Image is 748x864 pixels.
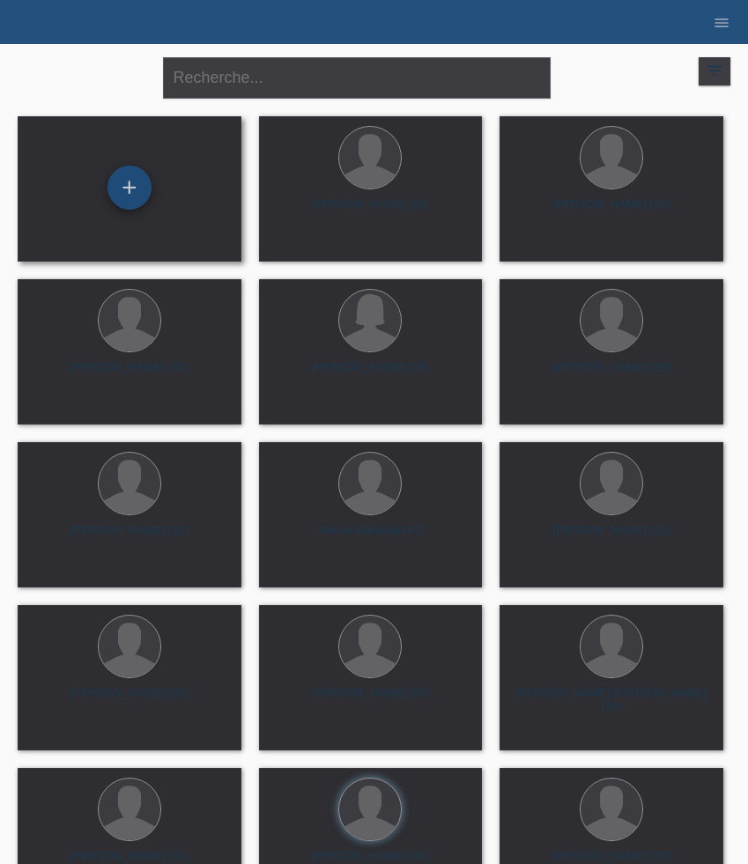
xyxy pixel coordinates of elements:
i: menu [713,14,730,32]
div: [PERSON_NAME] (22) [514,523,709,551]
input: Recherche... [163,57,551,99]
div: [PERSON_NAME] [PERSON_NAME] (49) [514,686,709,714]
a: menu [704,17,739,27]
div: [PERSON_NAME] (28) [514,360,709,388]
div: Enregistrer le client [108,173,151,203]
div: [PERSON_NAME] (20) [32,686,227,714]
div: [PERSON_NAME] (51) [514,197,709,225]
div: [PERSON_NAME] (30) [273,197,469,225]
div: [PERSON_NAME] (32) [32,523,227,551]
div: [PERSON_NAME] (57) [273,686,469,714]
i: filter_list [705,61,724,80]
div: Xhevat Batushaj (47) [273,523,469,551]
div: [PERSON_NAME] (43) [32,360,227,388]
div: [PERSON_NAME] (39) [273,360,469,388]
